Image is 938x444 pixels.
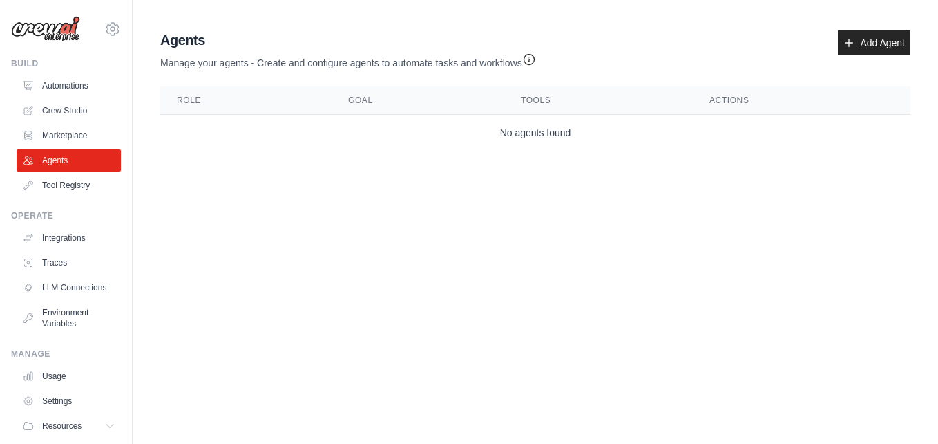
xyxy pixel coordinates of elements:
div: Operate [11,210,121,221]
a: Marketplace [17,124,121,147]
h2: Agents [160,30,536,50]
td: No agents found [160,115,910,151]
th: Role [160,86,332,115]
th: Actions [693,86,910,115]
button: Resources [17,415,121,437]
div: Build [11,58,121,69]
div: Manage [11,349,121,360]
a: Add Agent [838,30,910,55]
th: Goal [332,86,504,115]
a: Agents [17,149,121,172]
img: Logo [11,16,80,42]
a: Automations [17,75,121,97]
span: Resources [42,420,82,432]
a: Usage [17,365,121,387]
a: Tool Registry [17,174,121,196]
p: Manage your agents - Create and configure agents to automate tasks and workflows [160,50,536,70]
a: Crew Studio [17,100,121,122]
a: Traces [17,252,121,274]
a: Environment Variables [17,302,121,335]
a: LLM Connections [17,277,121,299]
th: Tools [504,86,693,115]
a: Settings [17,390,121,412]
a: Integrations [17,227,121,249]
